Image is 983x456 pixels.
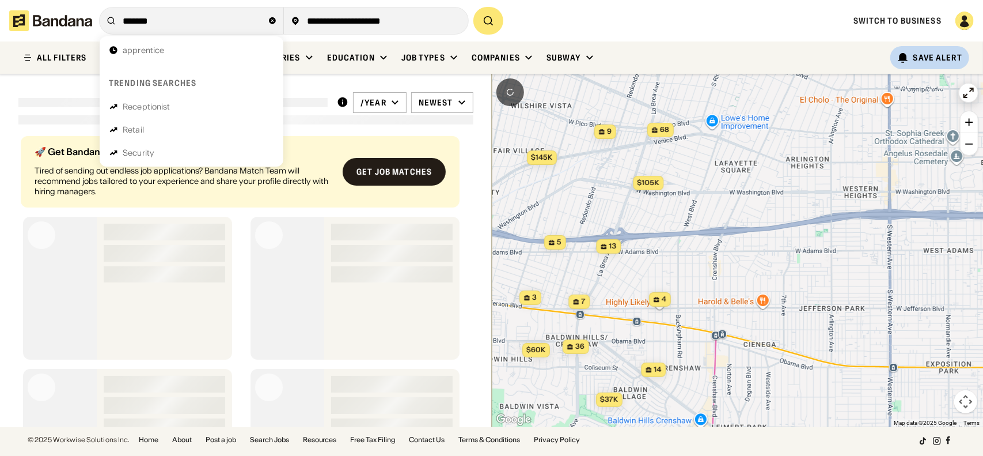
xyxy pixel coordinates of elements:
a: Search Jobs [250,436,289,443]
div: Job Types [401,52,445,63]
span: $60k [526,345,545,354]
a: Free Tax Filing [351,436,396,443]
div: Get job matches [356,168,432,176]
span: 14 [654,365,662,375]
div: Subway [546,52,581,63]
a: Resources [303,436,337,443]
a: Privacy Policy [534,436,580,443]
div: Retail [123,126,144,134]
span: 3 [532,293,537,303]
div: Save Alert [913,52,962,63]
a: Terms (opens in new tab) [963,420,980,426]
button: Map camera controls [954,390,977,413]
div: 🚀 Get Bandana Matched (100% Free) [35,147,333,156]
span: 36 [575,342,585,352]
div: © 2025 Workwise Solutions Inc. [28,436,130,443]
span: 9 [607,127,612,137]
a: Post a job [206,436,236,443]
span: 7 [582,297,586,307]
span: $105k [637,178,659,187]
span: $37k [600,395,618,404]
div: Companies [472,52,520,63]
div: ALL FILTERS [37,54,86,62]
span: 4 [662,295,666,304]
a: Contact Us [409,436,445,443]
div: apprentice [123,46,164,54]
div: /year [360,97,386,108]
a: Open this area in Google Maps (opens a new window) [495,412,533,427]
a: Home [139,436,158,443]
div: grid [18,131,473,428]
span: $145k [531,153,552,161]
span: 5 [557,238,561,247]
div: Education [327,52,375,63]
a: Terms & Conditions [459,436,521,443]
div: Trending searches [109,78,196,88]
img: Google [495,412,533,427]
a: Switch to Business [853,16,942,26]
img: Bandana logotype [9,10,92,31]
span: 13 [609,242,617,251]
div: Tired of sending out endless job applications? Bandana Match Team will recommend jobs tailored to... [35,165,333,197]
span: 68 [660,125,669,135]
div: Security [123,149,154,157]
a: About [172,436,192,443]
div: Newest [419,97,453,108]
div: Receptionist [123,103,170,111]
span: Map data ©2025 Google [894,420,957,426]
